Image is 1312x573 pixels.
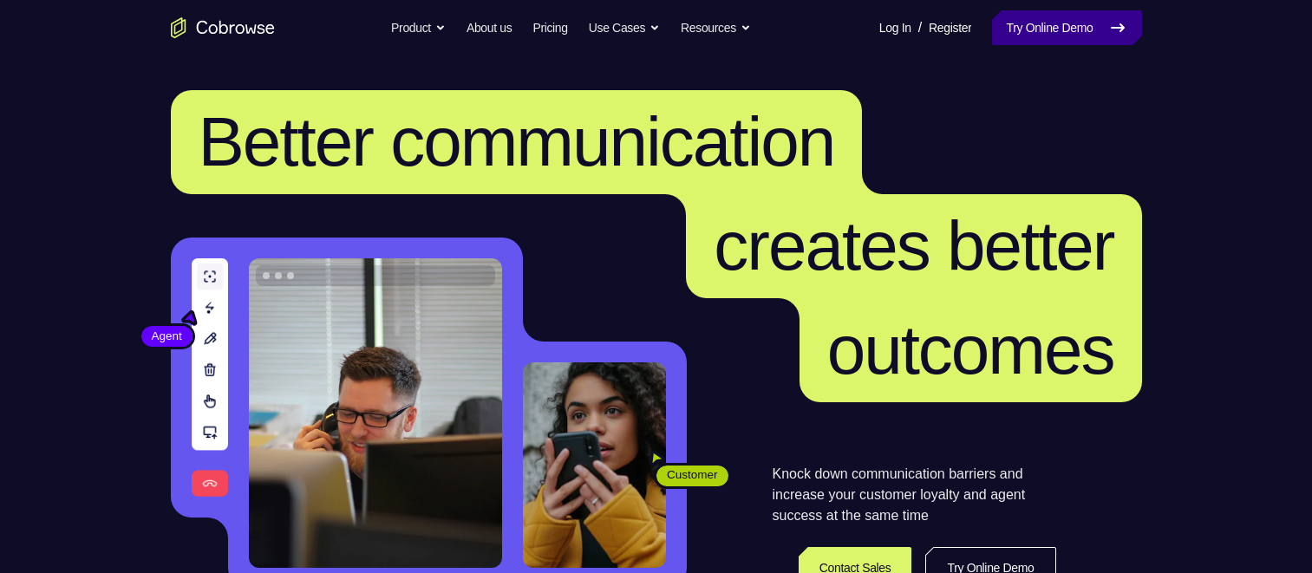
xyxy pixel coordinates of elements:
span: / [918,17,922,38]
img: A customer holding their phone [523,362,666,568]
a: Try Online Demo [992,10,1141,45]
a: Register [929,10,971,45]
button: Product [391,10,446,45]
button: Resources [681,10,751,45]
img: A customer support agent talking on the phone [249,258,502,568]
span: creates better [714,207,1113,284]
a: Go to the home page [171,17,275,38]
a: About us [467,10,512,45]
button: Use Cases [589,10,660,45]
p: Knock down communication barriers and increase your customer loyalty and agent success at the sam... [773,464,1056,526]
a: Log In [879,10,911,45]
span: outcomes [827,311,1114,388]
a: Pricing [532,10,567,45]
span: Better communication [199,103,835,180]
